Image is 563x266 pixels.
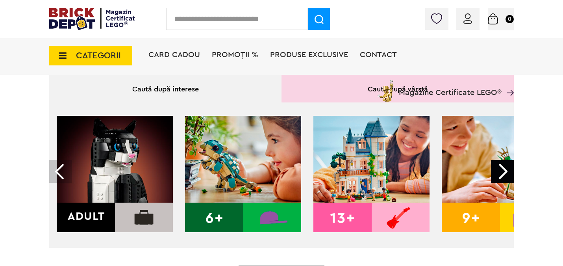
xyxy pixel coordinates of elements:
[399,78,502,97] span: Magazine Certificate LEGO®
[148,51,200,59] a: Card Cadou
[57,116,173,232] img: Adult
[76,51,121,60] span: CATEGORII
[270,51,348,59] a: Produse exclusive
[506,15,514,23] small: 0
[185,116,301,232] img: 6+
[212,51,258,59] a: PROMOȚII %
[313,116,430,232] img: 13+
[502,78,514,86] a: Magazine Certificate LEGO®
[442,116,558,232] img: 9+
[360,51,397,59] a: Contact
